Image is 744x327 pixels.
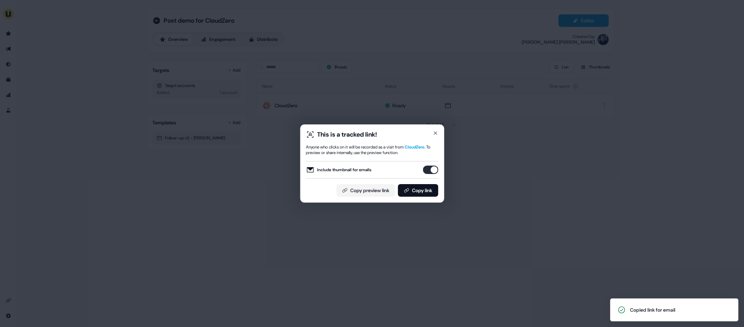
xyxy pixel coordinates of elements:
[317,130,377,139] div: This is a tracked link!
[306,144,438,155] div: Anyone who clicks on it will be recorded as a visit from . To preview or share internally, use th...
[405,144,424,150] span: CloudZero
[336,184,395,197] button: Copy preview link
[398,184,438,197] button: Copy link
[306,166,371,174] label: Include thumbnail for emails
[630,306,675,313] div: Copied link for email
